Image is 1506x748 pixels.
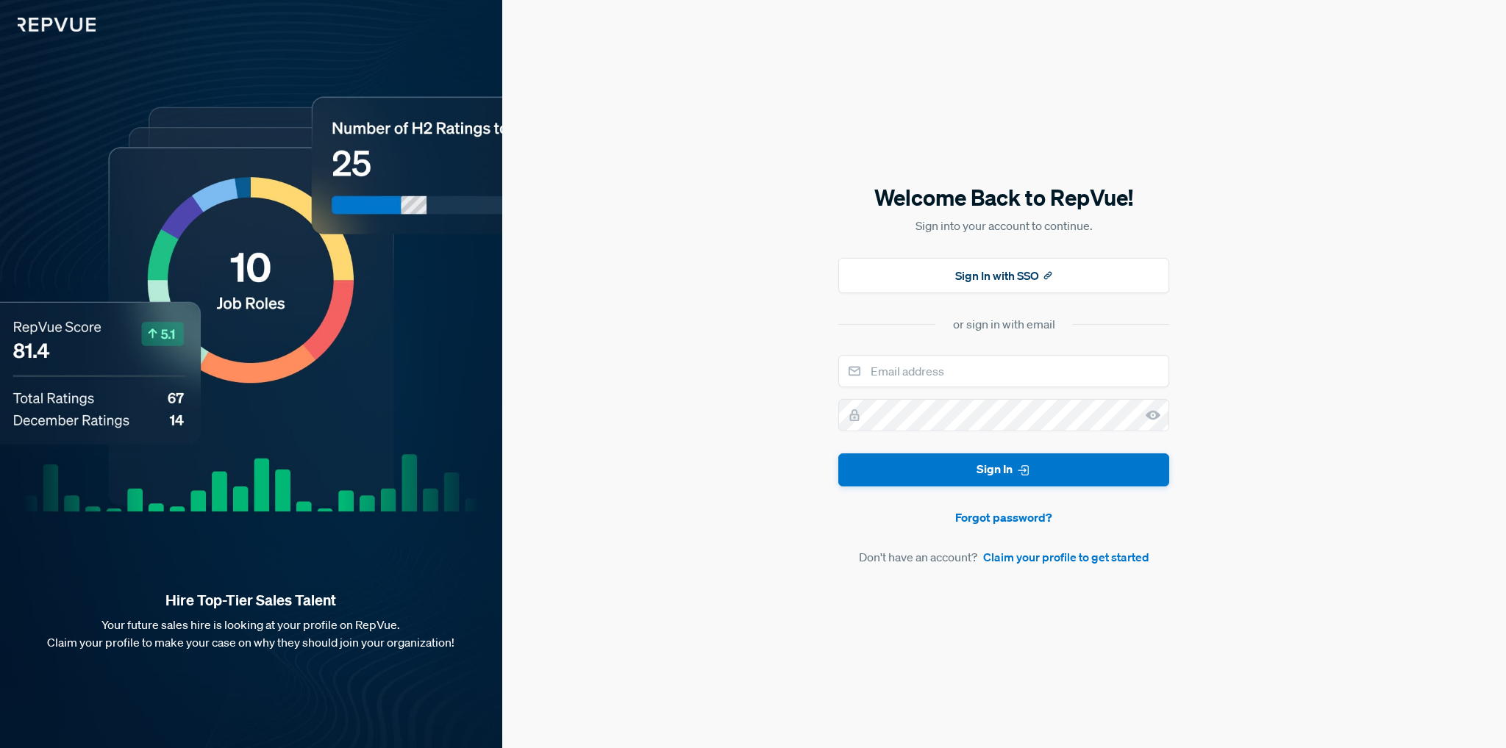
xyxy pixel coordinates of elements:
[838,453,1169,486] button: Sign In
[838,258,1169,293] button: Sign In with SSO
[24,591,479,610] strong: Hire Top-Tier Sales Talent
[838,217,1169,234] p: Sign into your account to continue.
[24,616,479,651] p: Your future sales hire is looking at your profile on RepVue. Claim your profile to make your case...
[983,548,1149,566] a: Claim your profile to get started
[838,355,1169,387] input: Email address
[953,315,1055,333] div: or sign in with email
[838,508,1169,526] a: Forgot password?
[838,182,1169,213] h5: Welcome Back to RepVue!
[838,548,1169,566] article: Don't have an account?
